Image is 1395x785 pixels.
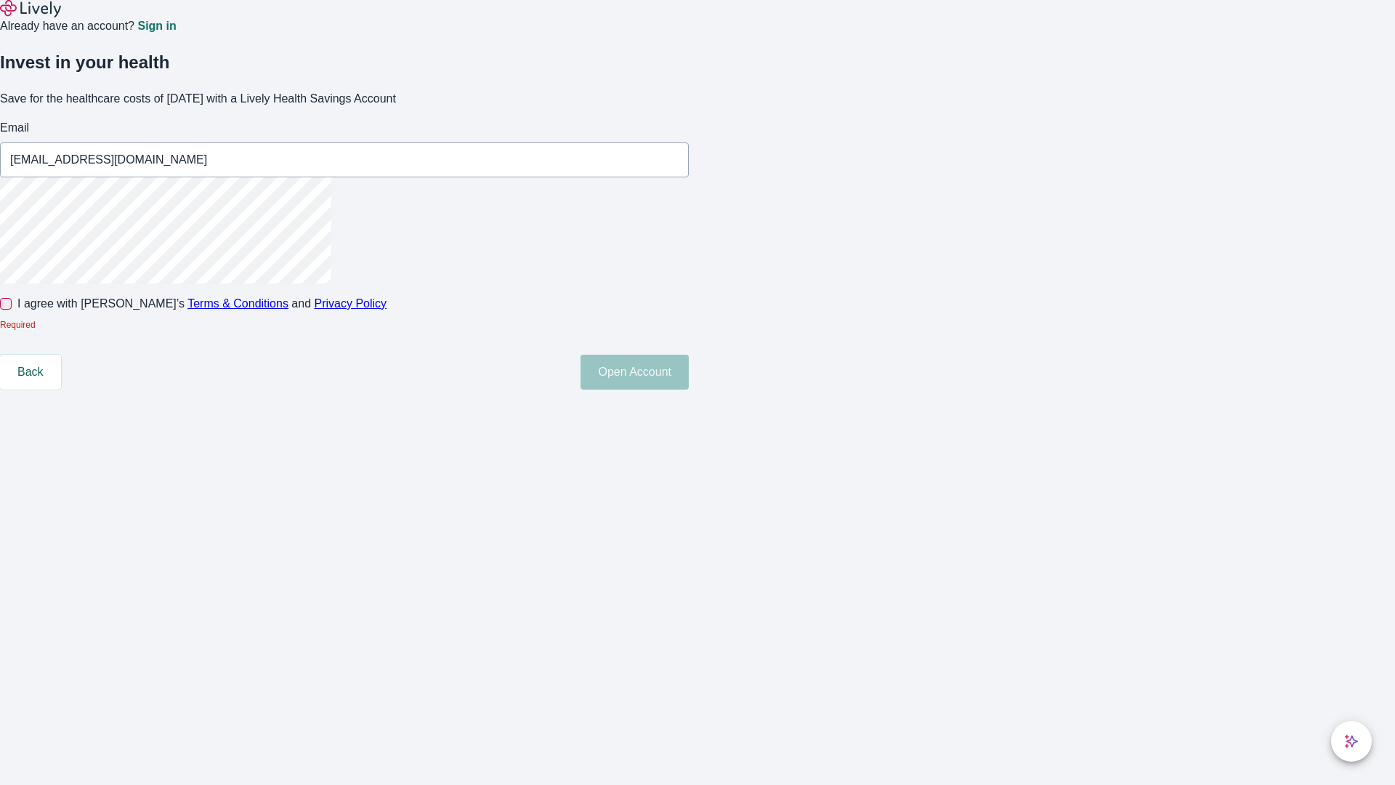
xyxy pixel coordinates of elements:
[1331,721,1372,762] button: chat
[137,20,176,32] a: Sign in
[315,297,387,310] a: Privacy Policy
[1344,734,1359,749] svg: Lively AI Assistant
[17,295,387,313] span: I agree with [PERSON_NAME]’s and
[187,297,288,310] a: Terms & Conditions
